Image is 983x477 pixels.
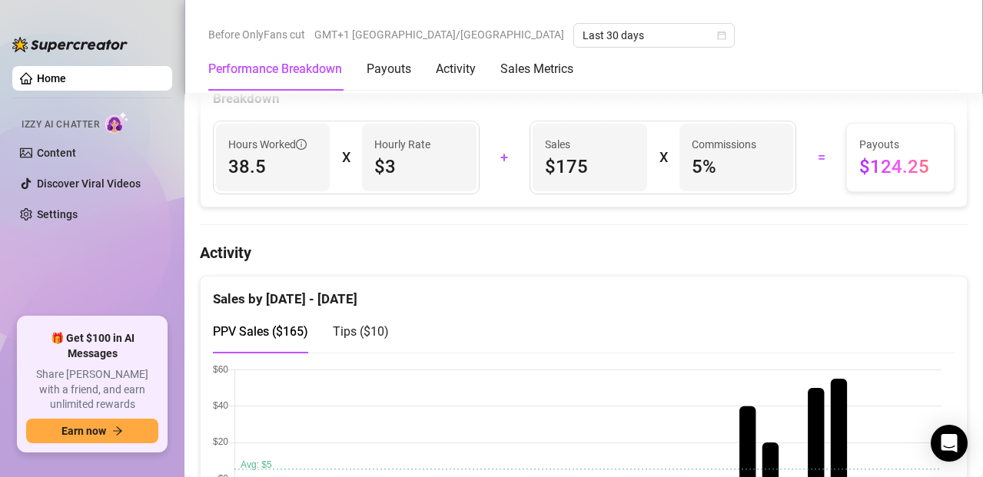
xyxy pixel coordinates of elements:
[342,145,350,170] div: X
[489,145,520,170] div: +
[692,154,781,179] span: 5 %
[374,136,430,153] article: Hourly Rate
[26,331,158,361] span: 🎁 Get $100 in AI Messages
[500,60,573,78] div: Sales Metrics
[37,72,66,84] a: Home
[436,60,476,78] div: Activity
[228,136,307,153] span: Hours Worked
[12,37,128,52] img: logo-BBDzfeDw.svg
[213,88,955,109] div: Breakdown
[805,145,837,170] div: =
[659,145,667,170] div: X
[374,154,463,179] span: $3
[26,367,158,412] span: Share [PERSON_NAME] with a friend, and earn unlimited rewards
[105,111,129,134] img: AI Chatter
[545,136,634,153] span: Sales
[208,60,342,78] div: Performance Breakdown
[859,136,941,153] span: Payouts
[213,324,308,339] span: PPV Sales ( $165 )
[717,31,726,40] span: calendar
[22,118,99,132] span: Izzy AI Chatter
[37,208,78,220] a: Settings
[208,23,305,46] span: Before OnlyFans cut
[228,154,317,179] span: 38.5
[200,242,968,263] h4: Activity
[931,425,968,462] div: Open Intercom Messenger
[314,23,564,46] span: GMT+1 [GEOGRAPHIC_DATA]/[GEOGRAPHIC_DATA]
[112,426,123,436] span: arrow-right
[26,419,158,443] button: Earn nowarrow-right
[367,60,411,78] div: Payouts
[37,147,76,159] a: Content
[333,324,389,339] span: Tips ( $10 )
[545,154,634,179] span: $175
[692,136,756,153] article: Commissions
[37,177,141,190] a: Discover Viral Videos
[859,154,941,179] span: $124.25
[296,139,307,150] span: info-circle
[213,277,955,310] div: Sales by [DATE] - [DATE]
[61,425,106,437] span: Earn now
[583,24,726,47] span: Last 30 days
